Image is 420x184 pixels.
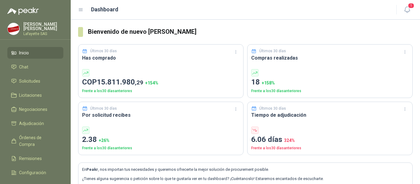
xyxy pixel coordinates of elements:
span: Adjudicación [19,120,44,127]
h3: Compras realizadas [251,54,409,62]
span: + 26 % [99,138,109,143]
p: Últimos 30 días [259,106,286,112]
span: + 158 % [262,80,275,85]
h3: Bienvenido de nuevo [PERSON_NAME] [88,27,413,37]
span: Licitaciones [19,92,42,99]
p: Últimos 30 días [90,106,117,112]
span: Remisiones [19,155,42,162]
span: Configuración [19,169,46,176]
span: 15.811.980 [97,78,143,86]
span: Inicio [19,49,29,56]
p: Frente a los 30 días anteriores [251,88,409,94]
img: Company Logo [8,23,19,35]
h3: Has comprado [82,54,240,62]
p: COP [82,76,240,88]
h1: Dashboard [91,5,118,14]
p: Frente a los 30 días anteriores [82,145,240,151]
span: + 154 % [145,80,158,85]
img: Logo peakr [7,7,39,15]
a: Configuración [7,167,63,178]
p: Frente a los 30 días anteriores [82,88,240,94]
a: Chat [7,61,63,73]
a: Remisiones [7,153,63,164]
span: ,29 [135,79,143,86]
p: [PERSON_NAME] [PERSON_NAME] [23,22,63,31]
span: Órdenes de Compra [19,134,57,148]
a: Negociaciones [7,104,63,115]
p: Últimos 30 días [259,48,286,54]
a: Solicitudes [7,75,63,87]
p: 2.38 [82,134,240,146]
span: Solicitudes [19,78,40,84]
a: Adjudicación [7,118,63,129]
b: Peakr [86,167,98,172]
span: 1 [408,3,414,9]
span: Chat [19,64,28,70]
a: Inicio [7,47,63,59]
p: Últimos 30 días [90,48,117,54]
button: 1 [402,4,413,15]
span: Negociaciones [19,106,47,113]
p: ¿Tienes alguna sugerencia o petición sobre lo que te gustaría ver en tu dashboard? ¡Cuéntanoslo! ... [82,176,409,182]
p: Frente a los 30 días anteriores [251,145,409,151]
span: 324 % [284,138,295,143]
a: Órdenes de Compra [7,132,63,150]
p: En , nos importan tus necesidades y queremos ofrecerte la mejor solución de procurement posible. [82,166,409,173]
p: 18 [251,76,409,88]
a: Licitaciones [7,89,63,101]
h3: Tiempo de adjudicación [251,111,409,119]
h3: Por solicitud recibes [82,111,240,119]
p: 6.06 días [251,134,409,146]
p: Lafayette SAS [23,32,63,36]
